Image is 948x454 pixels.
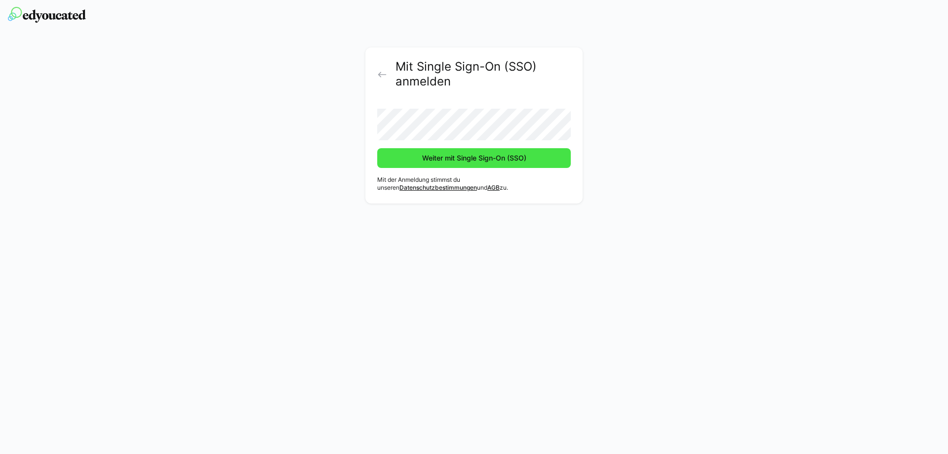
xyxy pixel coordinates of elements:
[395,59,571,89] h2: Mit Single Sign-On (SSO) anmelden
[399,184,477,191] a: Datenschutzbestimmungen
[487,184,500,191] a: AGB
[377,148,571,168] button: Weiter mit Single Sign-On (SSO)
[8,7,86,23] img: edyoucated
[421,153,528,163] span: Weiter mit Single Sign-On (SSO)
[377,176,571,192] p: Mit der Anmeldung stimmst du unseren und zu.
